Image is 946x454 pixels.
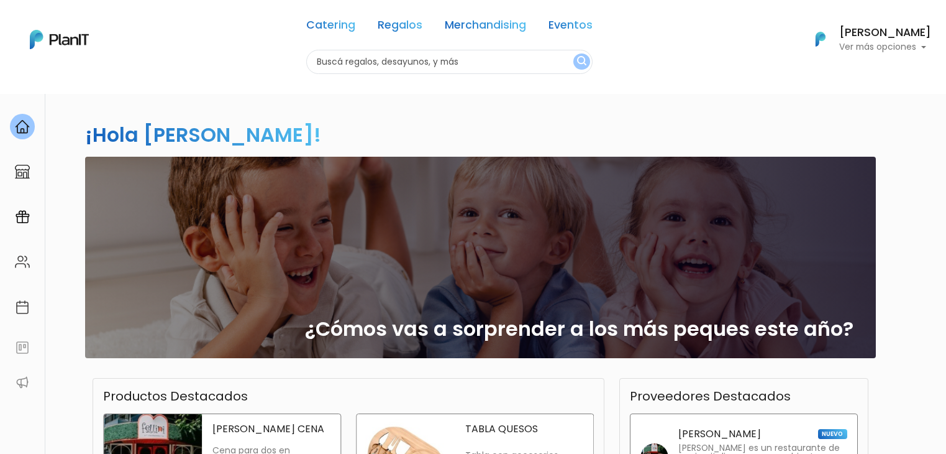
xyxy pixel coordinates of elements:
img: marketplace-4ceaa7011d94191e9ded77b95e3339b90024bf715f7c57f8cf31f2d8c509eaba.svg [15,164,30,179]
a: Regalos [378,20,422,35]
img: PlanIt Logo [807,25,834,53]
button: PlanIt Logo [PERSON_NAME] Ver más opciones [799,23,931,55]
p: [PERSON_NAME] [678,429,761,439]
p: TABLA QUESOS [465,424,583,434]
span: NUEVO [818,429,847,439]
img: search_button-432b6d5273f82d61273b3651a40e1bd1b912527efae98b1b7a1b2c0702e16a8d.svg [577,56,586,68]
img: partners-52edf745621dab592f3b2c58e3bca9d71375a7ef29c3b500c9f145b62cc070d4.svg [15,375,30,390]
img: campaigns-02234683943229c281be62815700db0a1741e53638e28bf9629b52c665b00959.svg [15,210,30,225]
p: Ver más opciones [839,43,931,52]
h2: ¡Hola [PERSON_NAME]! [85,121,321,149]
p: [PERSON_NAME] CENA [212,424,330,434]
h6: [PERSON_NAME] [839,27,931,39]
input: Buscá regalos, desayunos, y más [306,50,593,74]
h3: Productos Destacados [103,389,248,404]
img: calendar-87d922413cdce8b2cf7b7f5f62616a5cf9e4887200fb71536465627b3292af00.svg [15,300,30,315]
img: people-662611757002400ad9ed0e3c099ab2801c6687ba6c219adb57efc949bc21e19d.svg [15,254,30,269]
a: Catering [306,20,355,35]
img: feedback-78b5a0c8f98aac82b08bfc38622c3050aee476f2c9584af64705fc4e61158814.svg [15,340,30,355]
a: Eventos [548,20,593,35]
img: home-e721727adea9d79c4d83392d1f703f7f8bce08238fde08b1acbfd93340b81755.svg [15,119,30,134]
h3: Proveedores Destacados [630,389,791,404]
a: Merchandising [445,20,526,35]
img: PlanIt Logo [30,30,89,49]
h2: ¿Cómos vas a sorprender a los más peques este año? [305,317,853,341]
